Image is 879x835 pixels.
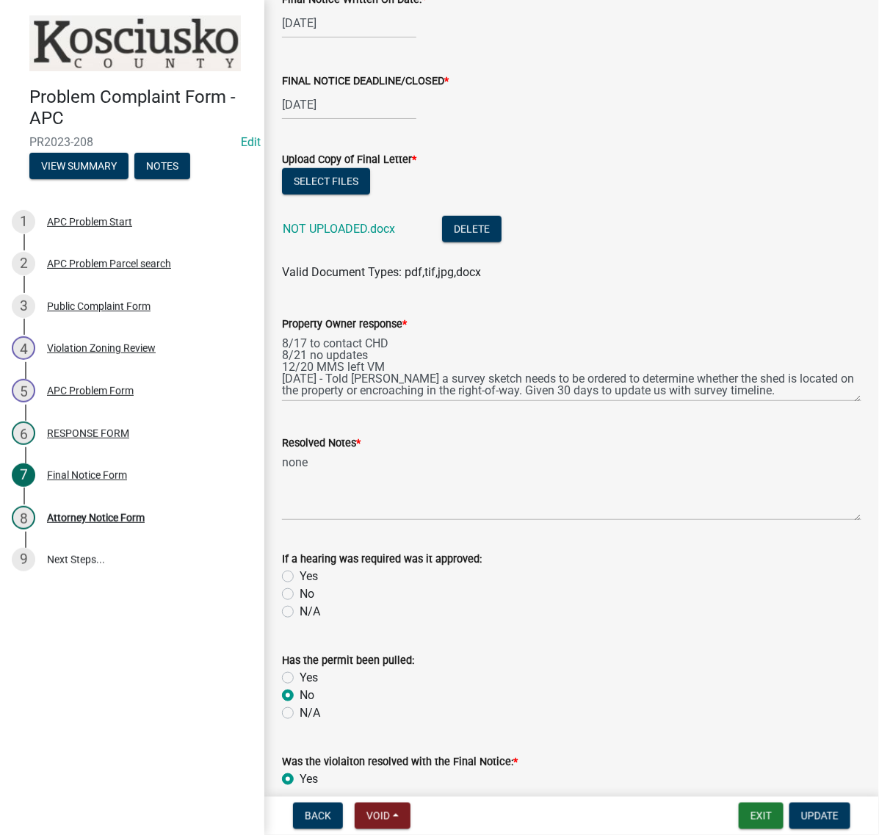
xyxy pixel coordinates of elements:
[47,513,145,523] div: Attorney Notice Form
[12,336,35,360] div: 4
[29,153,129,179] button: View Summary
[47,343,156,353] div: Violation Zoning Review
[282,90,416,120] input: mm/dd/yyyy
[305,810,331,822] span: Back
[47,428,129,438] div: RESPONSE FORM
[442,216,502,242] button: Delete
[134,161,190,173] wm-modal-confirm: Notes
[282,656,414,666] label: Has the permit been pulled:
[12,506,35,529] div: 8
[12,548,35,571] div: 9
[241,135,261,149] a: Edit
[12,252,35,275] div: 2
[282,155,416,165] label: Upload Copy of Final Letter
[442,223,502,237] wm-modal-confirm: Delete Document
[355,803,410,829] button: Void
[12,463,35,487] div: 7
[282,168,370,195] button: Select files
[134,153,190,179] button: Notes
[293,803,343,829] button: Back
[282,438,361,449] label: Resolved Notes
[300,603,320,621] label: N/A
[47,386,134,396] div: APC Problem Form
[282,319,407,330] label: Property Owner response
[47,301,151,311] div: Public Complaint Form
[29,135,235,149] span: PR2023-208
[366,810,390,822] span: Void
[739,803,784,829] button: Exit
[300,704,320,722] label: N/A
[12,210,35,234] div: 1
[282,554,482,565] label: If a hearing was required was it approved:
[282,265,481,279] span: Valid Document Types: pdf,tif,jpg,docx
[300,770,318,788] label: Yes
[789,803,850,829] button: Update
[282,8,416,38] input: mm/dd/yyyy
[282,757,518,767] label: Was the violaiton resolved with the Final Notice:
[47,259,171,269] div: APC Problem Parcel search
[12,422,35,445] div: 6
[300,568,318,585] label: Yes
[47,470,127,480] div: Final Notice Form
[47,217,132,227] div: APC Problem Start
[282,76,449,87] label: FINAL NOTICE DEADLINE/CLOSED
[300,687,314,704] label: No
[29,87,253,129] h4: Problem Complaint Form - APC
[300,669,318,687] label: Yes
[12,294,35,318] div: 3
[300,585,314,603] label: No
[241,135,261,149] wm-modal-confirm: Edit Application Number
[29,15,241,71] img: Kosciusko County, Indiana
[12,379,35,402] div: 5
[300,788,314,806] label: No
[801,810,839,822] span: Update
[283,222,395,236] a: NOT UPLOADED.docx
[29,161,129,173] wm-modal-confirm: Summary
